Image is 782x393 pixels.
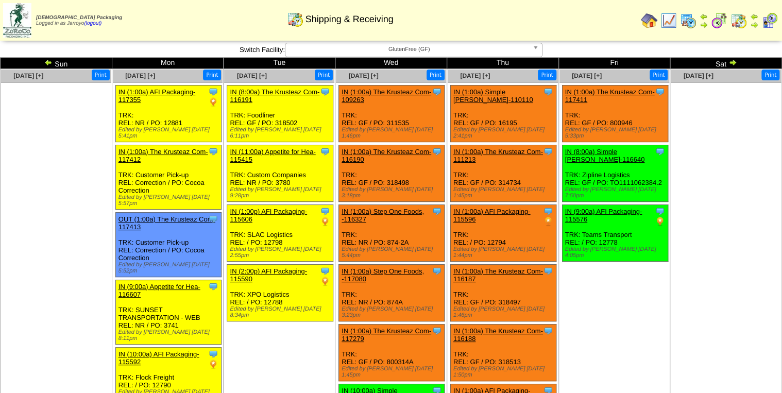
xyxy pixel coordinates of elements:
[730,12,747,29] img: calendarinout.gif
[237,72,267,79] a: [DATE] [+]
[348,72,378,79] a: [DATE] [+]
[1,58,112,69] td: Sun
[565,186,668,199] div: Edited by [PERSON_NAME] [DATE] 7:50pm
[572,72,602,79] span: [DATE] [+]
[453,327,543,343] a: IN (1:00a) The Krusteaz Com-116188
[543,146,553,157] img: Tooltip
[320,216,330,227] img: PO
[453,366,556,378] div: Edited by [PERSON_NAME] [DATE] 1:50pm
[230,148,315,163] a: IN (11:00a) Appetite for Hea-115415
[320,276,330,286] img: PO
[118,148,208,163] a: IN (1:00a) The Krusteaz Com-117412
[450,145,556,202] div: TRK: REL: GF / PO: 314734
[342,366,444,378] div: Edited by [PERSON_NAME] [DATE] 1:45pm
[684,72,713,79] a: [DATE] [+]
[115,145,221,210] div: TRK: Customer Pick-up REL: Correction / PO: Cocoa Correction
[558,58,670,69] td: Fri
[44,58,53,66] img: arrowleft.gif
[92,70,110,80] button: Print
[118,283,200,298] a: IN (9:00a) Appetite for Hea-116607
[227,145,333,202] div: TRK: Custom Companies REL: NR / PO: 3780
[655,206,665,216] img: Tooltip
[450,86,556,142] div: TRK: REL: GF / PO: 16195
[115,280,221,345] div: TRK: SUNSET TRANSPORTATION - WEB REL: NR / PO: 3741
[460,72,490,79] a: [DATE] [+]
[565,208,642,223] a: IN (9:00a) AFI Packaging-115576
[660,12,677,29] img: line_graph.gif
[641,12,657,29] img: home.gif
[342,186,444,199] div: Edited by [PERSON_NAME] [DATE] 3:18pm
[450,324,556,381] div: TRK: REL: GF / PO: 318513
[655,146,665,157] img: Tooltip
[562,205,668,262] div: TRK: Teams Transport REL: / PO: 12778
[320,87,330,97] img: Tooltip
[208,359,218,369] img: PO
[432,326,442,336] img: Tooltip
[342,88,431,104] a: IN (1:00a) The Krusteaz Com-109263
[543,216,553,227] img: PO
[562,145,668,202] div: TRK: Zipline Logistics REL: GF / PO: TO1111062384.2
[427,70,445,80] button: Print
[450,205,556,262] div: TRK: REL: / PO: 12794
[13,72,43,79] span: [DATE] [+]
[227,265,333,321] div: TRK: XPO Logistics REL: / PO: 12788
[453,267,543,283] a: IN (1:00a) The Krusteaz Com-116187
[287,11,303,27] img: calendarinout.gif
[432,87,442,97] img: Tooltip
[208,281,218,292] img: Tooltip
[453,246,556,259] div: Edited by [PERSON_NAME] [DATE] 1:44pm
[315,70,333,80] button: Print
[339,324,445,381] div: TRK: REL: GF / PO: 800314A
[208,146,218,157] img: Tooltip
[208,87,218,97] img: Tooltip
[339,86,445,142] div: TRK: REL: GF / PO: 311535
[230,306,332,318] div: Edited by [PERSON_NAME] [DATE] 8:34pm
[342,306,444,318] div: Edited by [PERSON_NAME] [DATE] 3:23pm
[36,15,122,26] span: Logged in as Jarroyo
[230,88,319,104] a: IN (8:00a) The Krusteaz Com-116191
[453,306,556,318] div: Edited by [PERSON_NAME] [DATE] 1:46pm
[118,329,221,341] div: Edited by [PERSON_NAME] [DATE] 8:11pm
[224,58,335,69] td: Tue
[453,208,531,223] a: IN (1:00a) AFI Packaging-115596
[227,86,333,142] div: TRK: Foodliner REL: GF / PO: 318502
[453,186,556,199] div: Edited by [PERSON_NAME] [DATE] 1:45pm
[670,58,782,69] td: Sat
[450,265,556,321] div: TRK: REL: GF / PO: 318497
[115,213,221,277] div: TRK: Customer Pick-up REL: Correction / PO: Cocoa Correction
[320,266,330,276] img: Tooltip
[565,127,668,139] div: Edited by [PERSON_NAME] [DATE] 5:33pm
[761,70,779,80] button: Print
[750,21,758,29] img: arrowright.gif
[335,58,447,69] td: Wed
[565,148,645,163] a: IN (8:00a) Simple [PERSON_NAME]-116640
[118,262,221,274] div: Edited by [PERSON_NAME] [DATE] 5:52pm
[290,43,529,56] span: GlutenFree (GF)
[203,70,221,80] button: Print
[447,58,558,69] td: Thu
[700,12,708,21] img: arrowleft.gif
[432,206,442,216] img: Tooltip
[700,21,708,29] img: arrowright.gif
[453,127,556,139] div: Edited by [PERSON_NAME] [DATE] 2:41pm
[230,186,332,199] div: Edited by [PERSON_NAME] [DATE] 9:28pm
[84,21,101,26] a: (logout)
[320,146,330,157] img: Tooltip
[230,267,307,283] a: IN (2:00p) AFI Packaging-115590
[118,194,221,207] div: Edited by [PERSON_NAME] [DATE] 5:57pm
[115,86,221,142] div: TRK: REL: NR / PO: 12881
[342,208,424,223] a: IN (1:00a) Step One Foods, -116327
[543,266,553,276] img: Tooltip
[230,246,332,259] div: Edited by [PERSON_NAME] [DATE] 2:55pm
[680,12,696,29] img: calendarprod.gif
[543,326,553,336] img: Tooltip
[453,88,533,104] a: IN (1:00a) Simple [PERSON_NAME]-110110
[453,148,543,163] a: IN (1:00a) The Krusteaz Com-111213
[655,87,665,97] img: Tooltip
[339,205,445,262] div: TRK: REL: NR / PO: 874-2A
[230,208,307,223] a: IN (1:00p) AFI Packaging-115606
[208,349,218,359] img: Tooltip
[728,58,737,66] img: arrowright.gif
